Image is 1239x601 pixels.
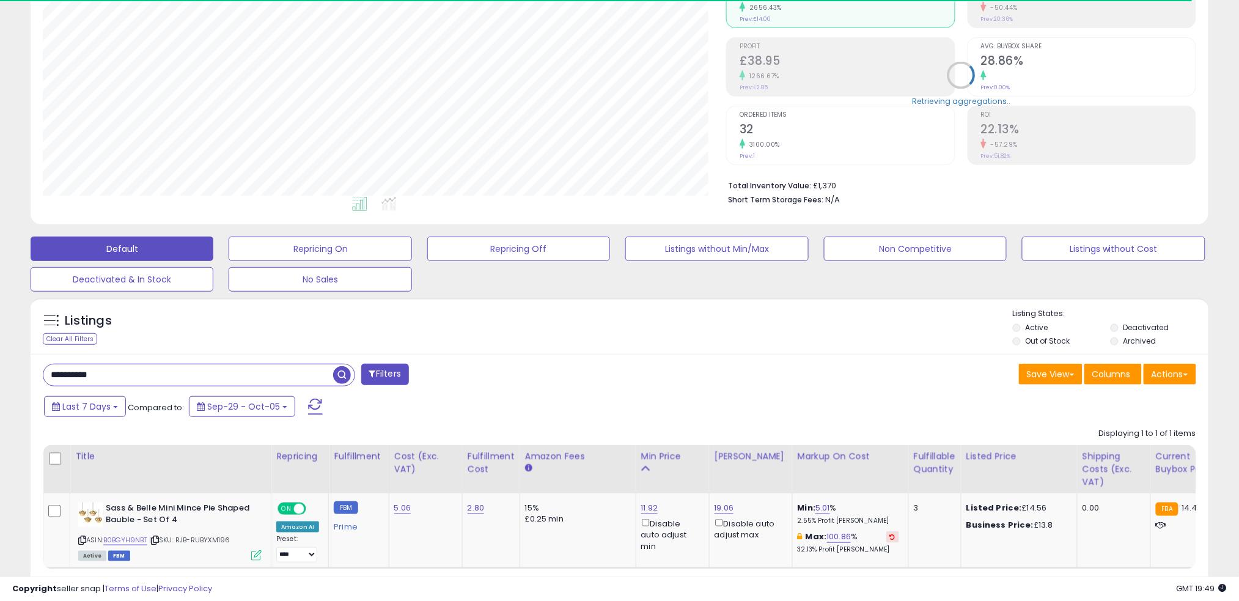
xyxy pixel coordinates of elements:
div: ASIN: [78,503,262,559]
div: £13.8 [966,520,1068,531]
small: Amazon Fees. [525,463,532,474]
div: Fulfillment Cost [468,450,515,476]
a: Terms of Use [105,583,156,594]
label: Active [1026,322,1048,333]
div: 15% [525,503,627,514]
b: Sass & Belle Mini Mince Pie Shaped Bauble - Set Of 4 [106,503,254,528]
button: No Sales [229,267,411,292]
div: 0.00 [1083,503,1141,514]
button: Listings without Cost [1022,237,1205,261]
a: Privacy Policy [158,583,212,594]
b: Listed Price: [966,502,1022,514]
span: | SKU: RJB-RUBYXM196 [149,535,230,545]
button: Listings without Min/Max [625,237,808,261]
small: FBM [334,501,358,514]
th: The percentage added to the cost of goods (COGS) that forms the calculator for Min & Max prices. [792,445,908,493]
button: Repricing On [229,237,411,261]
a: 19.06 [715,502,734,514]
p: 2.55% Profit [PERSON_NAME] [798,517,899,525]
div: Retrieving aggregations.. [912,96,1010,107]
button: Repricing Off [427,237,610,261]
div: % [798,531,899,554]
span: 14.46 [1182,502,1202,514]
span: Compared to: [128,402,184,413]
div: Markup on Cost [798,450,903,463]
button: Default [31,237,213,261]
label: Out of Stock [1026,336,1070,346]
label: Deactivated [1123,322,1169,333]
div: Clear All Filters [43,333,97,345]
div: seller snap | | [12,583,212,595]
span: Columns [1092,368,1131,380]
div: Displaying 1 to 1 of 1 items [1099,428,1196,440]
div: Listed Price [966,450,1072,463]
div: Disable auto adjust max [715,517,783,540]
p: Listing States: [1013,308,1208,320]
div: £14.56 [966,503,1068,514]
div: Disable auto adjust min [641,517,700,552]
span: ON [279,504,294,514]
span: Sep-29 - Oct-05 [207,400,280,413]
div: Title [75,450,266,463]
div: Cost (Exc. VAT) [394,450,457,476]
a: B0BGYH9NBT [103,535,147,545]
a: 100.86 [827,531,851,543]
span: FBM [108,551,130,561]
strong: Copyright [12,583,57,594]
div: 3 [914,503,952,514]
span: OFF [304,504,324,514]
h5: Listings [65,312,112,330]
button: Columns [1084,364,1142,385]
div: Preset: [276,535,319,562]
b: Business Price: [966,519,1034,531]
div: Amazon AI [276,522,319,533]
button: Actions [1144,364,1196,385]
button: Last 7 Days [44,396,126,417]
a: 11.92 [641,502,658,514]
span: Last 7 Days [62,400,111,413]
button: Filters [361,364,409,385]
button: Non Competitive [824,237,1007,261]
div: Current Buybox Price [1156,450,1219,476]
div: Fulfillment [334,450,383,463]
img: 415b9Zt7VsL._SL40_.jpg [78,503,103,527]
div: [PERSON_NAME] [715,450,787,463]
span: All listings currently available for purchase on Amazon [78,551,106,561]
div: Repricing [276,450,323,463]
a: 5.01 [815,502,830,514]
button: Save View [1019,364,1083,385]
div: Min Price [641,450,704,463]
a: 5.06 [394,502,411,514]
small: FBA [1156,503,1178,516]
p: 32.13% Profit [PERSON_NAME] [798,545,899,554]
div: Amazon Fees [525,450,631,463]
button: Deactivated & In Stock [31,267,213,292]
label: Archived [1123,336,1156,346]
b: Min: [798,502,816,514]
div: % [798,503,899,525]
button: Sep-29 - Oct-05 [189,396,295,417]
div: £0.25 min [525,514,627,525]
div: Prime [334,517,379,532]
a: 2.80 [468,502,485,514]
span: 2025-10-13 19:49 GMT [1177,583,1227,594]
b: Max: [806,531,827,542]
div: Fulfillable Quantity [914,450,956,476]
div: Shipping Costs (Exc. VAT) [1083,450,1145,489]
